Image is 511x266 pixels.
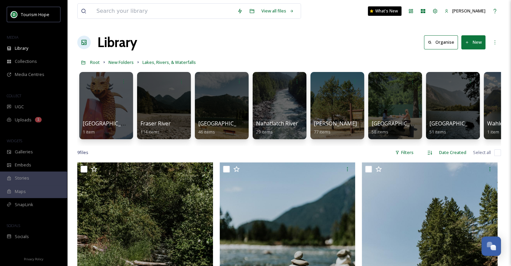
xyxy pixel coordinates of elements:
a: [GEOGRAPHIC_DATA]51 items [429,120,483,135]
input: Search your library [93,4,234,18]
a: [PERSON_NAME]77 items [314,120,357,135]
span: Socials [15,233,29,240]
span: Embeds [15,162,31,168]
a: [PERSON_NAME] [441,4,489,17]
span: Lakes, Rivers, & Waterfalls [142,59,196,65]
span: Fraser River [140,120,171,127]
a: [GEOGRAPHIC_DATA]1 item [83,120,137,135]
span: Root [90,59,100,65]
span: Uploads [15,117,32,123]
span: [GEOGRAPHIC_DATA] [429,120,483,127]
button: New [461,35,485,49]
span: 1 item [83,129,95,135]
span: 51 items [429,129,446,135]
span: Tourism Hope [21,11,49,17]
div: Filters [392,146,417,159]
span: Library [15,45,28,51]
span: SOCIALS [7,223,20,228]
span: MEDIA [7,35,18,40]
span: [PERSON_NAME] [314,120,357,127]
div: Date Created [436,146,470,159]
span: Galleries [15,149,33,155]
span: Media Centres [15,71,44,78]
span: [GEOGRAPHIC_DATA] [83,120,137,127]
span: WIDGETS [7,138,22,143]
span: 1 item [487,129,499,135]
div: 1 [35,117,42,122]
span: SnapLink [15,201,33,208]
span: Nahatlatch River [256,120,298,127]
span: 114 items [140,129,160,135]
button: Organise [424,35,458,49]
span: 77 items [314,129,331,135]
span: New Folders [109,59,134,65]
a: New Folders [109,58,134,66]
span: [GEOGRAPHIC_DATA] [198,120,252,127]
span: 58 items [372,129,388,135]
span: 29 items [256,129,273,135]
span: Select all [473,149,491,156]
a: Root [90,58,100,66]
span: COLLECT [7,93,21,98]
a: View all files [258,4,297,17]
a: What's New [368,6,401,16]
span: Privacy Policy [24,257,43,261]
span: Maps [15,188,26,195]
span: 46 items [198,129,215,135]
button: Open Chat [481,236,501,256]
span: 9 file s [77,149,88,156]
a: Library [97,32,137,52]
a: Fraser River114 items [140,120,171,135]
a: [GEOGRAPHIC_DATA]46 items [198,120,252,135]
span: Stories [15,175,29,181]
a: Organise [424,35,461,49]
span: Collections [15,58,37,65]
a: Privacy Policy [24,255,43,263]
a: Nahatlatch River29 items [256,120,298,135]
span: UGC [15,104,24,110]
span: [PERSON_NAME] [452,8,485,14]
a: Lakes, Rivers, & Waterfalls [142,58,196,66]
img: logo.png [11,11,17,18]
